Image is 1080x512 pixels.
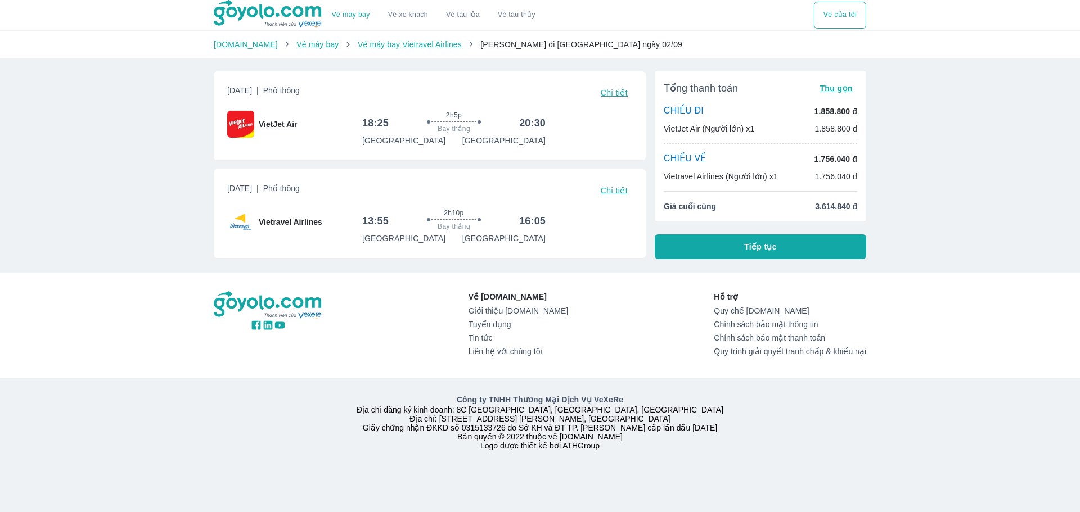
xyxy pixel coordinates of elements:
p: [GEOGRAPHIC_DATA] [462,233,546,244]
span: 2h5p [446,111,462,120]
a: Tuyển dụng [469,320,568,329]
span: Tiếp tục [744,241,777,252]
a: Vé tàu lửa [437,2,489,29]
h6: 20:30 [519,116,546,130]
p: CHIỀU VỀ [664,153,706,165]
p: 1.858.800 đ [814,123,857,134]
p: 1.858.800 đ [814,106,857,117]
a: Chính sách bảo mật thông tin [714,320,866,329]
a: Quy trình giải quyết tranh chấp & khiếu nại [714,347,866,356]
p: 1.756.040 đ [814,171,857,182]
img: logo [214,291,323,319]
span: Vietravel Airlines [259,216,322,228]
p: [GEOGRAPHIC_DATA] [362,233,445,244]
span: Phổ thông [263,86,300,95]
span: Bay thẳng [438,124,470,133]
span: Thu gọn [820,84,853,93]
h6: 18:25 [362,116,389,130]
span: Bay thẳng [438,222,470,231]
button: Thu gọn [815,80,857,96]
h6: 16:05 [519,214,546,228]
a: Vé máy bay [296,40,339,49]
span: [DATE] [227,85,300,101]
a: Liên hệ với chúng tôi [469,347,568,356]
span: 3.614.840 đ [815,201,857,212]
span: Tổng thanh toán [664,81,738,95]
span: [PERSON_NAME] đi [GEOGRAPHIC_DATA] ngày 02/09 [480,40,682,49]
button: Chi tiết [596,85,632,101]
span: Phổ thông [263,184,300,193]
p: 1.756.040 đ [814,153,857,165]
span: | [256,184,259,193]
span: [DATE] [227,183,300,198]
span: Chi tiết [601,186,628,195]
div: choose transportation mode [323,2,544,29]
button: Vé của tôi [814,2,866,29]
div: Địa chỉ đăng ký kinh doanh: 8C [GEOGRAPHIC_DATA], [GEOGRAPHIC_DATA], [GEOGRAPHIC_DATA] Địa chỉ: [... [207,394,873,450]
button: Chi tiết [596,183,632,198]
span: VietJet Air [259,119,297,130]
nav: breadcrumb [214,39,866,50]
p: CHIỀU ĐI [664,105,704,117]
span: Chi tiết [601,88,628,97]
a: Giới thiệu [DOMAIN_NAME] [469,306,568,315]
p: Hỗ trợ [714,291,866,302]
div: choose transportation mode [814,2,866,29]
span: 2h10p [444,209,463,218]
p: VietJet Air (Người lớn) x1 [664,123,754,134]
button: Vé tàu thủy [489,2,544,29]
p: [GEOGRAPHIC_DATA] [362,135,445,146]
span: | [256,86,259,95]
span: Giá cuối cùng [664,201,716,212]
h6: 13:55 [362,214,389,228]
a: Vé xe khách [388,11,428,19]
a: Chính sách bảo mật thanh toán [714,333,866,342]
a: Vé máy bay [332,11,370,19]
a: Tin tức [469,333,568,342]
p: Vietravel Airlines (Người lớn) x1 [664,171,778,182]
a: Vé máy bay Vietravel Airlines [358,40,462,49]
button: Tiếp tục [655,234,866,259]
p: Công ty TNHH Thương Mại Dịch Vụ VeXeRe [216,394,864,405]
p: [GEOGRAPHIC_DATA] [462,135,546,146]
p: Về [DOMAIN_NAME] [469,291,568,302]
a: Quy chế [DOMAIN_NAME] [714,306,866,315]
a: [DOMAIN_NAME] [214,40,278,49]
